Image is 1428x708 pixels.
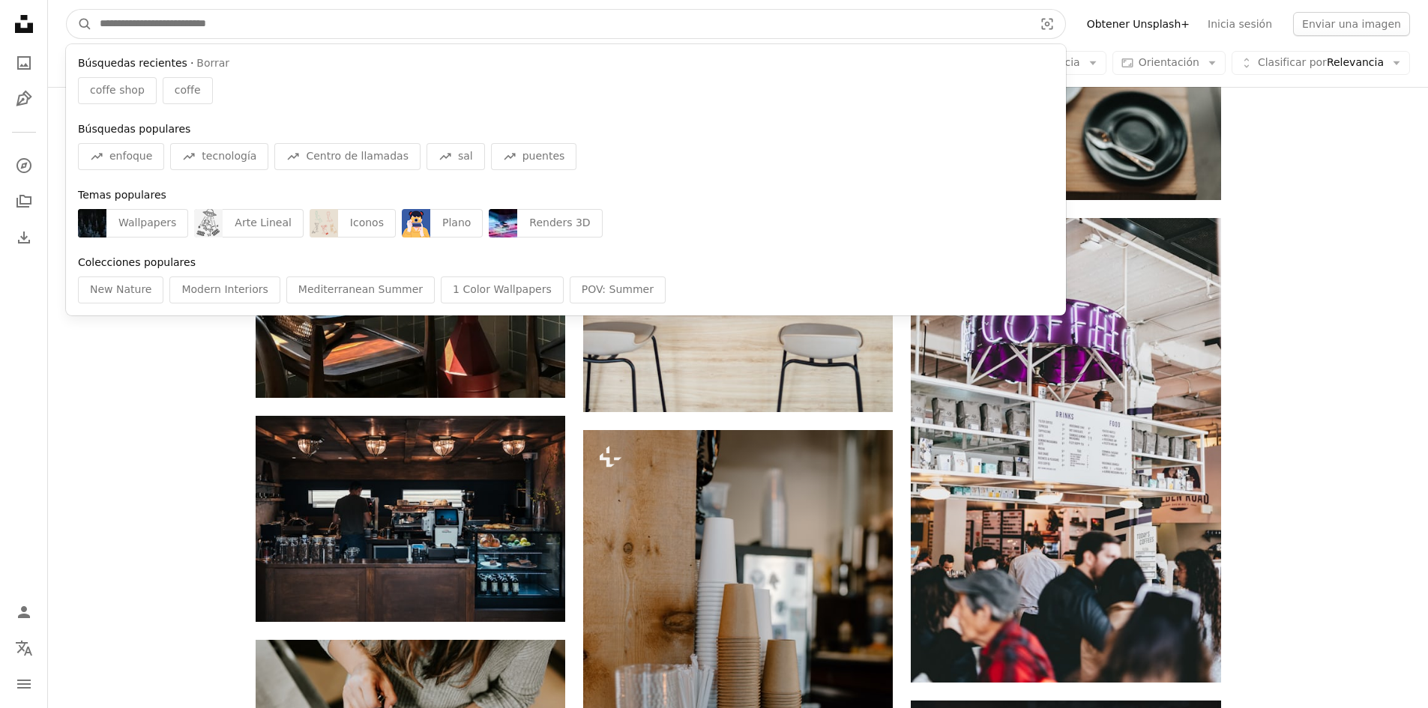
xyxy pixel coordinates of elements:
[78,56,187,71] span: Búsquedas recientes
[522,149,565,164] span: puentes
[402,209,430,237] img: premium_vector-1749740990668-cd06e98471ca
[1258,56,1327,68] span: Clasificar por
[175,83,201,98] span: coffe
[286,276,435,303] div: Mediterranean Summer
[1199,12,1281,36] a: Inicia sesión
[911,218,1220,683] img: Foto de letreros de luces de neón de café iluminado
[570,276,666,303] div: POV: Summer
[9,9,39,42] a: Inicio — Unsplash
[256,416,565,622] img: hombre frente a la cafetera en la cafetería
[911,444,1220,457] a: Foto de letreros de luces de neón de café iluminado
[9,633,39,663] button: Idioma
[9,84,39,114] a: Ilustraciones
[1112,51,1226,75] button: Orientación
[9,187,39,217] a: Colecciones
[66,9,1066,39] form: Encuentra imágenes en todo el sitio
[78,276,163,303] div: New Nature
[169,276,280,303] div: Modern Interiors
[458,149,473,164] span: sal
[78,189,166,201] span: Temas populares
[90,83,145,98] span: coffe shop
[256,512,565,525] a: hombre frente a la cafetera en la cafetería
[1029,10,1065,38] button: Búsqueda visual
[430,209,483,237] div: Plano
[194,209,223,237] img: premium_vector-1752709911696-27a744dc32d9
[78,209,106,237] img: premium_photo-1675873580289-213b32be1f1a
[9,669,39,699] button: Menú
[9,48,39,78] a: Fotos
[106,209,188,237] div: Wallpapers
[310,209,338,237] img: premium_vector-1733668890003-56bd9f5b2835
[1232,51,1410,75] button: Clasificar porRelevancia
[9,597,39,627] a: Iniciar sesión / Registrarse
[67,10,92,38] button: Buscar en Unsplash
[202,149,256,164] span: tecnología
[306,149,409,164] span: Centro de llamadas
[9,223,39,252] a: Historial de descargas
[223,209,304,237] div: Arte Lineal
[583,656,893,669] a: Un grupo de tazas de café sentadas encima de un mostrador
[78,123,190,135] span: Búsquedas populares
[196,56,229,71] button: Borrar
[1258,55,1384,70] span: Relevancia
[441,276,564,303] div: 1 Color Wallpapers
[78,256,196,268] span: Colecciones populares
[517,209,602,237] div: Renders 3D
[78,56,1054,71] div: ·
[109,149,152,164] span: enfoque
[9,151,39,181] a: Explorar
[1078,12,1199,36] a: Obtener Unsplash+
[338,209,396,237] div: Iconos
[1293,12,1410,36] button: Enviar una imagen
[489,209,517,237] img: premium_photo-1754984826162-5de96e38a4e4
[1139,56,1199,68] span: Orientación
